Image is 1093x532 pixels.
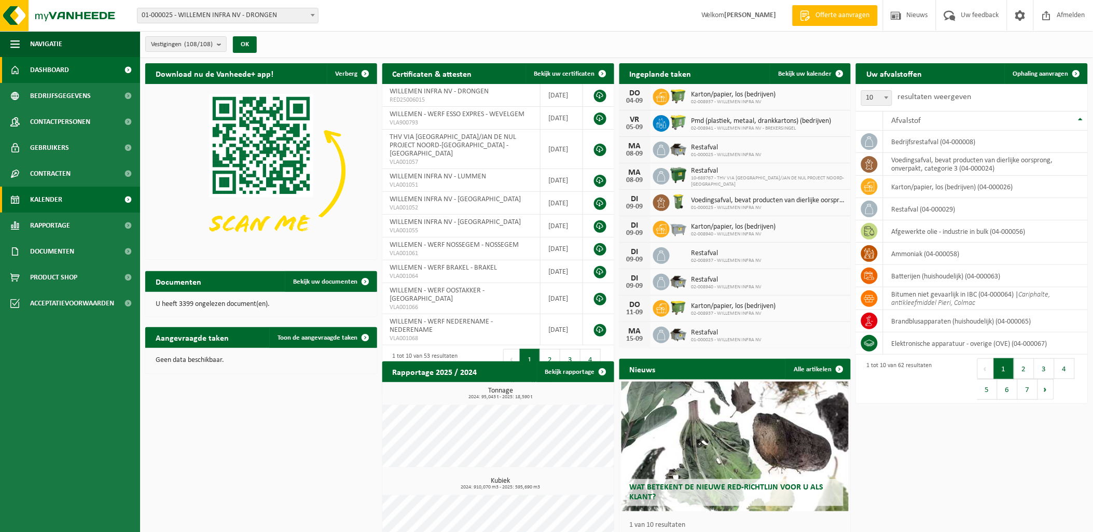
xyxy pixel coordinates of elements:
label: resultaten weergeven [897,93,971,101]
span: Dashboard [30,57,69,83]
button: 2 [1014,358,1034,379]
span: Bekijk uw kalender [778,71,832,77]
span: THV VIA [GEOGRAPHIC_DATA]/JAN DE NUL PROJECT NOORD-[GEOGRAPHIC_DATA] - [GEOGRAPHIC_DATA] [390,133,517,158]
span: Verberg [335,71,358,77]
span: VLA001057 [390,158,532,166]
button: Previous [977,358,994,379]
button: 1 [994,358,1014,379]
a: Bekijk rapportage [537,361,613,382]
span: 02-008940 - WILLEMEN INFRA NV [691,231,776,237]
h2: Uw afvalstoffen [856,63,932,83]
div: 05-09 [625,124,645,131]
span: Restafval [691,144,762,152]
span: Restafval [691,276,762,284]
span: WILLEMEN - WERF NEDERENAME - NEDERENAME [390,318,493,334]
h2: Aangevraagde taken [145,327,239,347]
span: Bedrijfsgegevens [30,83,91,109]
div: MA [625,327,645,335]
span: 02-008937 - WILLEMEN INFRA NV [691,258,762,264]
span: Bekijk uw documenten [293,278,358,285]
div: 08-09 [625,177,645,184]
div: 1 tot 10 van 53 resultaten [388,348,458,391]
span: 01-000025 - WILLEMEN INFRA NV [691,152,762,158]
div: VR [625,116,645,124]
span: Product Shop [30,264,77,290]
button: 4 [1055,358,1075,379]
span: 02-008937 - WILLEMEN INFRA NV [691,311,776,317]
span: 2024: 910,070 m3 - 2025: 595,690 m3 [388,485,614,490]
span: WILLEMEN - WERF NOSSEGEM - NOSSEGEM [390,241,519,249]
td: ammoniak (04-000058) [883,243,1088,265]
h2: Download nu de Vanheede+ app! [145,63,284,83]
img: WB-1100-HPE-GN-50 [670,299,687,316]
td: [DATE] [541,84,583,107]
div: DO [625,301,645,309]
p: 1 van 10 resultaten [630,522,846,529]
h2: Nieuws [619,359,666,379]
div: DO [625,89,645,97]
span: Restafval [691,249,762,258]
span: Documenten [30,239,74,264]
td: elektronische apparatuur - overige (OVE) (04-000067) [883,332,1088,355]
td: brandblusapparaten (huishoudelijk) (04-000065) [883,310,1088,332]
span: Karton/papier, los (bedrijven) [691,302,776,311]
span: Karton/papier, los (bedrijven) [691,91,776,99]
span: 10 [861,90,892,106]
span: 10 [862,91,892,105]
span: Pmd (plastiek, metaal, drankkartons) (bedrijven) [691,117,832,125]
span: WILLEMEN INFRA NV - [GEOGRAPHIC_DATA] [390,195,521,203]
span: VLA900793 [390,119,532,127]
td: afgewerkte olie - industrie in bulk (04-000056) [883,220,1088,243]
div: 1 tot 10 van 62 resultaten [861,357,932,401]
div: 09-09 [625,256,645,263]
strong: [PERSON_NAME] [725,11,777,19]
button: 7 [1018,379,1038,400]
span: Afvalstof [891,117,921,125]
span: 01-000025 - WILLEMEN INFRA NV [691,205,846,211]
a: Bekijk uw documenten [285,271,376,292]
a: Toon de aangevraagde taken [269,327,376,348]
a: Ophaling aanvragen [1005,63,1087,84]
img: WB-5000-GAL-GY-01 [670,272,687,290]
h2: Certificaten & attesten [382,63,482,83]
span: VLA001064 [390,272,532,281]
div: 08-09 [625,150,645,158]
h3: Tonnage [388,387,614,400]
span: Gebruikers [30,135,69,161]
img: WB-5000-GAL-GY-01 [670,140,687,158]
a: Bekijk uw kalender [770,63,850,84]
img: WB-0660-HPE-GN-50 [670,114,687,131]
img: Download de VHEPlus App [145,84,377,258]
td: bitumen niet gevaarlijk in IBC (04-000064) | [883,287,1088,310]
span: Offerte aanvragen [813,10,873,21]
span: Acceptatievoorwaarden [30,290,114,316]
button: 6 [998,379,1018,400]
h2: Rapportage 2025 / 2024 [382,361,488,382]
span: WILLEMEN - WERF ESSO EXPRES - WEVELGEM [390,110,525,118]
span: Bekijk uw certificaten [534,71,595,77]
span: VLA001061 [390,249,532,258]
span: Karton/papier, los (bedrijven) [691,223,776,231]
span: 01-000025 - WILLEMEN INFRA NV - DRONGEN [137,8,318,23]
button: 5 [977,379,998,400]
span: Restafval [691,329,762,337]
p: U heeft 3399 ongelezen document(en). [156,301,367,308]
td: [DATE] [541,314,583,345]
button: 3 [1034,358,1055,379]
span: Kalender [30,187,62,213]
span: WILLEMEN - WERF BRAKEL - BRAKEL [390,264,497,272]
div: DI [625,195,645,203]
span: 01-000025 - WILLEMEN INFRA NV [691,337,762,343]
span: 01-000025 - WILLEMEN INFRA NV - DRONGEN [137,8,319,23]
span: VLA001066 [390,303,532,312]
button: Next [1038,379,1054,400]
count: (108/108) [184,41,213,48]
a: Wat betekent de nieuwe RED-richtlijn voor u als klant? [621,382,849,511]
span: Navigatie [30,31,62,57]
span: VLA001052 [390,204,532,212]
button: 2 [540,349,560,370]
td: restafval (04-000029) [883,198,1088,220]
span: WILLEMEN INFRA NV - DRONGEN [390,88,489,95]
div: DI [625,274,645,283]
span: 2024: 95,043 t - 2025: 18,590 t [388,395,614,400]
